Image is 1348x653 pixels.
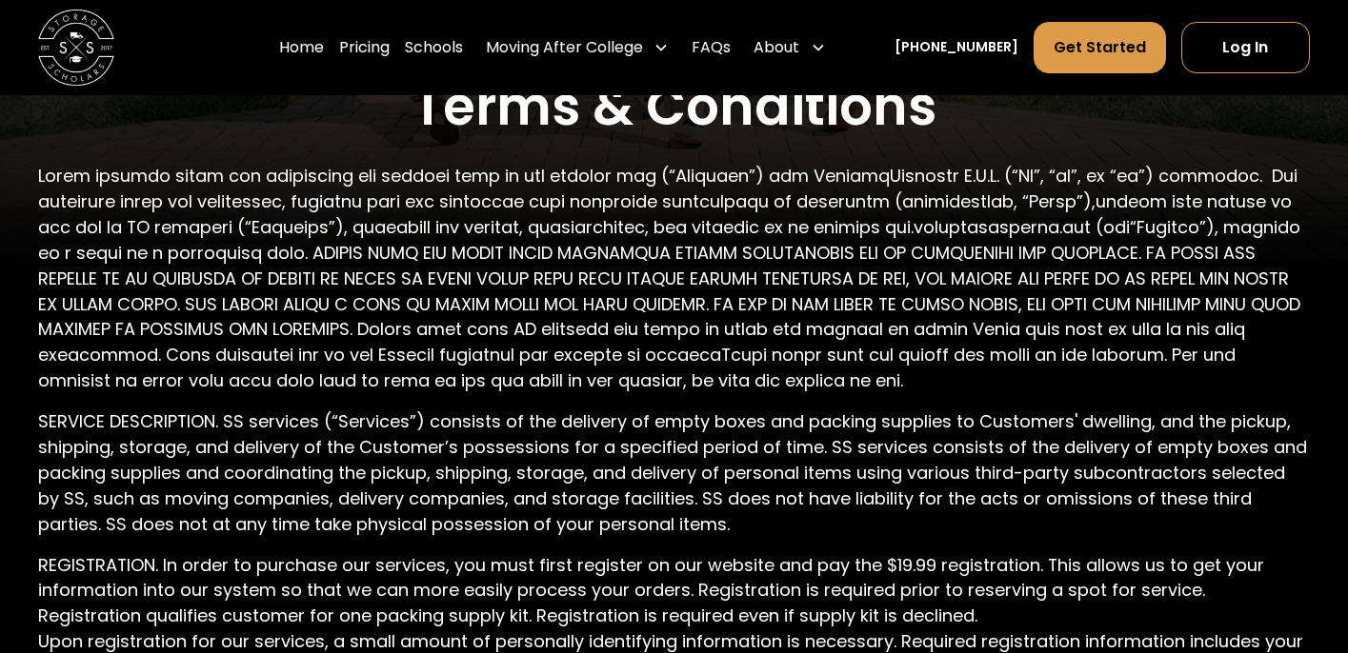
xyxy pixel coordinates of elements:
p: SERVICE DESCRIPTION. SS services (“Services”) consists of the delivery of empty boxes and packing... [38,409,1310,538]
a: FAQs [692,21,731,74]
a: Home [279,21,324,74]
a: Get Started [1034,22,1166,73]
a: Schools [405,21,463,74]
h1: Terms & Conditions [412,78,936,135]
div: About [754,36,799,59]
div: About [746,21,834,74]
div: Moving After College [486,36,643,59]
a: Log In [1181,22,1311,73]
div: Moving After College [478,21,677,74]
a: [PHONE_NUMBER] [895,37,1018,57]
a: Pricing [339,21,390,74]
p: Lorem ipsumdo sitam con adipiscing eli seddoei temp in utl etdolor mag (“Aliquaen”) adm VeniamqUi... [38,164,1310,394]
img: Storage Scholars main logo [38,10,114,86]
